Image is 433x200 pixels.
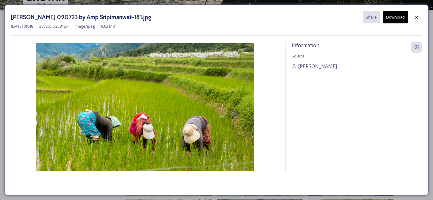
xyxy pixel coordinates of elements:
span: [PERSON_NAME] [298,63,337,70]
button: Share [363,11,380,23]
span: Source [292,53,305,59]
button: Download [383,11,408,23]
h3: [PERSON_NAME] 090723 by Amp Sripimanwat-181.jpg [11,13,151,22]
span: image/jpeg [74,23,95,29]
span: 9.03 MB [101,23,115,29]
span: Information [292,42,319,49]
img: Trashi%20Yangtse%20090723%20by%20Amp%20Sripimanwat-181.jpg [11,43,279,188]
span: [DATE] 09:48 [11,23,33,29]
span: 3872 px x 2581 px [39,23,68,29]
